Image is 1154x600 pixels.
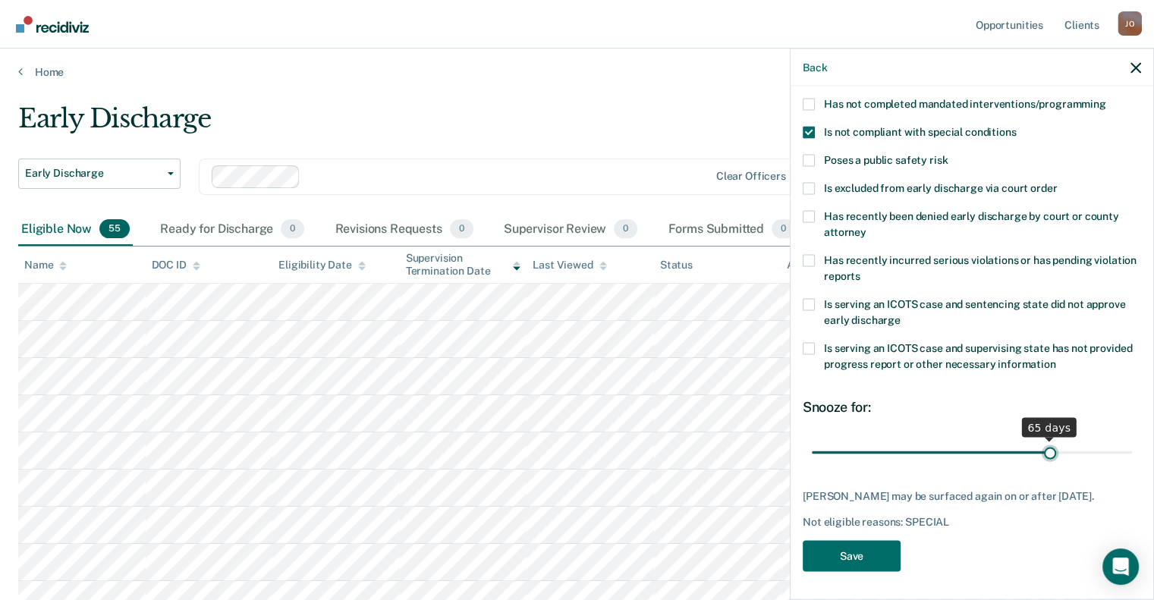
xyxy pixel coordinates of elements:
[1102,548,1139,585] div: Open Intercom Messenger
[824,153,948,165] span: Poses a public safety risk
[772,219,795,239] span: 0
[824,97,1106,109] span: Has not completed mandated interventions/programming
[787,259,858,272] div: Assigned to
[406,252,521,278] div: Supervision Termination Date
[281,219,304,239] span: 0
[824,125,1016,137] span: Is not compliant with special conditions
[450,219,473,239] span: 0
[803,398,1141,415] div: Snooze for:
[1118,11,1142,36] div: J O
[501,213,641,247] div: Supervisor Review
[614,219,637,239] span: 0
[824,341,1132,369] span: Is serving an ICOTS case and supervising state has not provided progress report or other necessar...
[278,259,366,272] div: Eligibility Date
[716,170,786,183] div: Clear officers
[803,61,827,74] button: Back
[803,515,1141,528] div: Not eligible reasons: SPECIAL
[803,540,901,571] button: Save
[824,209,1119,237] span: Has recently been denied early discharge by court or county attorney
[533,259,606,272] div: Last Viewed
[1118,11,1142,36] button: Profile dropdown button
[16,16,89,33] img: Recidiviz
[25,167,162,180] span: Early Discharge
[18,103,884,146] div: Early Discharge
[824,253,1137,281] span: Has recently incurred serious violations or has pending violation reports
[152,259,200,272] div: DOC ID
[18,213,133,247] div: Eligible Now
[332,213,476,247] div: Revisions Requests
[824,297,1125,325] span: Is serving an ICOTS case and sentencing state did not approve early discharge
[18,65,1136,79] a: Home
[99,219,130,239] span: 55
[665,213,798,247] div: Forms Submitted
[824,181,1057,193] span: Is excluded from early discharge via court order
[24,259,67,272] div: Name
[660,259,693,272] div: Status
[1021,418,1077,438] div: 65 days
[157,213,307,247] div: Ready for Discharge
[803,490,1141,503] div: [PERSON_NAME] may be surfaced again on or after [DATE].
